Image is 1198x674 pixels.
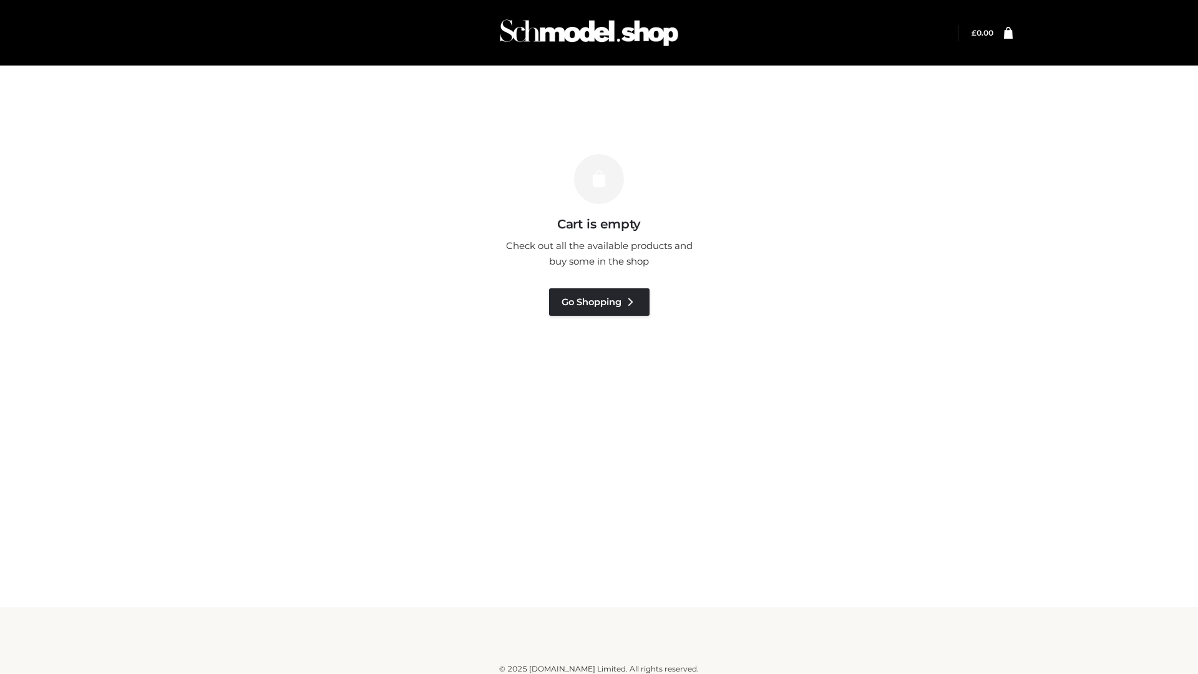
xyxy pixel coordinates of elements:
[972,28,976,37] span: £
[972,28,993,37] bdi: 0.00
[213,217,985,232] h3: Cart is empty
[499,238,699,270] p: Check out all the available products and buy some in the shop
[549,288,650,316] a: Go Shopping
[495,8,683,57] img: Schmodel Admin 964
[972,28,993,37] a: £0.00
